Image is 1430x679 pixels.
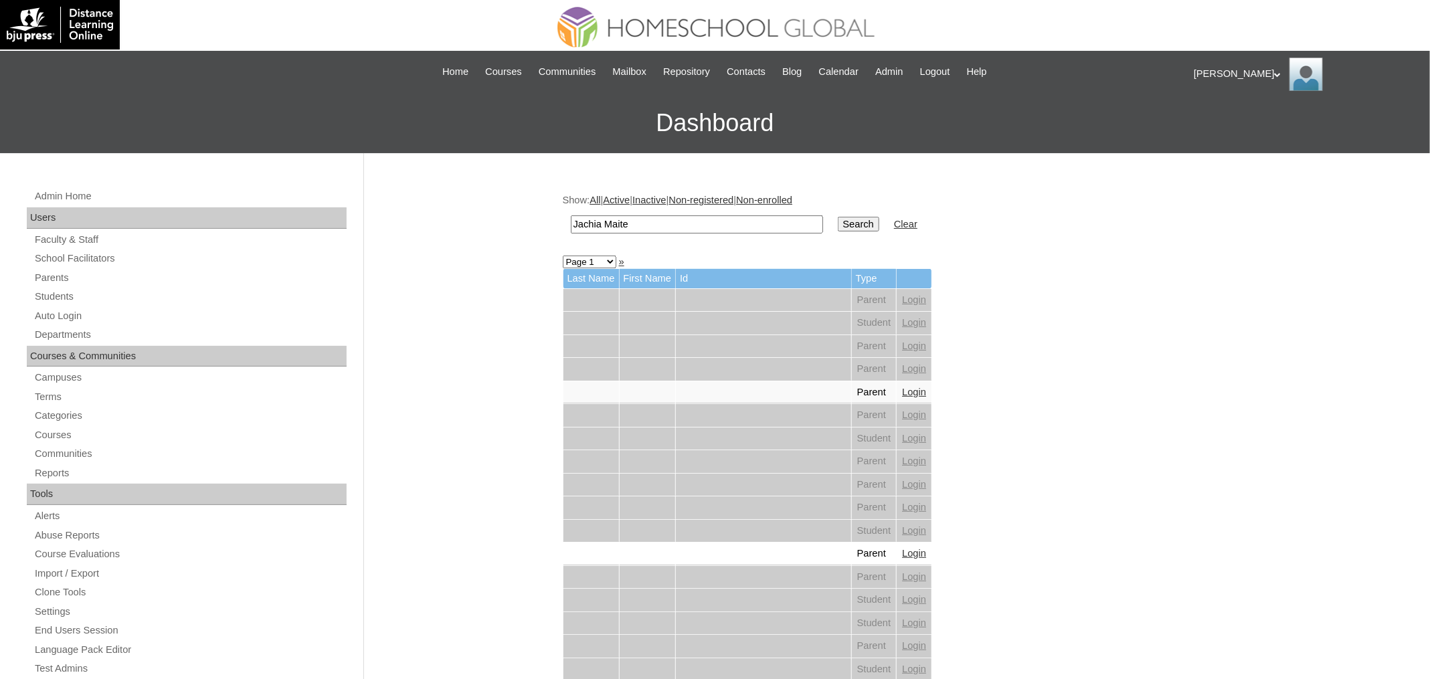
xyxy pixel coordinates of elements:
a: Login [902,433,926,444]
a: Login [902,317,926,328]
a: Categories [33,407,347,424]
td: Student [852,312,897,334]
a: Abuse Reports [33,527,347,544]
a: Login [902,571,926,582]
a: Inactive [632,195,666,205]
a: Courses [33,427,347,444]
a: Communities [532,64,603,80]
td: Parent [852,635,897,658]
a: Faculty & Staff [33,231,347,248]
span: Help [967,64,987,80]
span: Logout [920,64,950,80]
a: Login [902,664,926,674]
a: Login [902,409,926,420]
span: Blog [782,64,802,80]
td: Student [852,520,897,543]
a: Admin Home [33,188,347,205]
a: All [590,195,600,205]
a: Reports [33,465,347,482]
a: Clone Tools [33,584,347,601]
a: Active [603,195,630,205]
a: Course Evaluations [33,546,347,563]
a: School Facilitators [33,250,347,267]
a: Students [33,288,347,305]
span: Home [442,64,468,80]
td: Type [852,269,897,288]
a: Home [436,64,475,80]
a: Import / Export [33,565,347,582]
td: First Name [620,269,676,288]
div: Courses & Communities [27,346,347,367]
span: Mailbox [613,64,647,80]
a: Contacts [720,64,772,80]
a: Login [902,341,926,351]
span: Contacts [727,64,766,80]
a: End Users Session [33,622,347,639]
a: Non-enrolled [736,195,792,205]
input: Search [571,215,823,233]
a: Language Pack Editor [33,642,347,658]
a: Blog [776,64,808,80]
a: Login [902,525,926,536]
a: Test Admins [33,660,347,677]
td: Student [852,427,897,450]
a: Campuses [33,369,347,386]
a: Repository [656,64,717,80]
td: Parent [852,450,897,473]
td: Parent [852,289,897,312]
span: Calendar [819,64,859,80]
a: Help [960,64,994,80]
a: Terms [33,389,347,405]
a: Login [902,294,926,305]
a: » [619,256,624,267]
a: Logout [913,64,957,80]
a: Login [902,594,926,605]
a: Parents [33,270,347,286]
a: Admin [869,64,910,80]
td: Parent [852,474,897,496]
a: Login [902,479,926,490]
a: Non-registered [669,195,734,205]
a: Auto Login [33,308,347,324]
a: Calendar [812,64,865,80]
td: Parent [852,381,897,404]
div: [PERSON_NAME] [1194,58,1417,91]
span: Repository [663,64,710,80]
h3: Dashboard [7,93,1423,153]
a: Login [902,548,926,559]
a: Mailbox [606,64,654,80]
input: Search [838,217,879,231]
a: Login [902,456,926,466]
td: Student [852,612,897,635]
td: Parent [852,358,897,381]
div: Show: | | | | [563,193,1225,241]
a: Settings [33,603,347,620]
a: Login [902,617,926,628]
a: Login [902,363,926,374]
a: Courses [478,64,529,80]
td: Parent [852,496,897,519]
td: Student [852,589,897,611]
td: Last Name [563,269,619,288]
span: Communities [539,64,596,80]
a: Communities [33,446,347,462]
a: Login [902,387,926,397]
td: Parent [852,404,897,427]
a: Login [902,640,926,651]
a: Clear [894,219,917,229]
td: Parent [852,335,897,358]
img: logo-white.png [7,7,113,43]
a: Login [902,502,926,512]
span: Admin [875,64,903,80]
td: Id [676,269,851,288]
td: Parent [852,566,897,589]
img: Ariane Ebuen [1289,58,1323,91]
a: Alerts [33,508,347,524]
a: Departments [33,326,347,343]
div: Tools [27,484,347,505]
span: Courses [485,64,522,80]
div: Users [27,207,347,229]
td: Parent [852,543,897,565]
